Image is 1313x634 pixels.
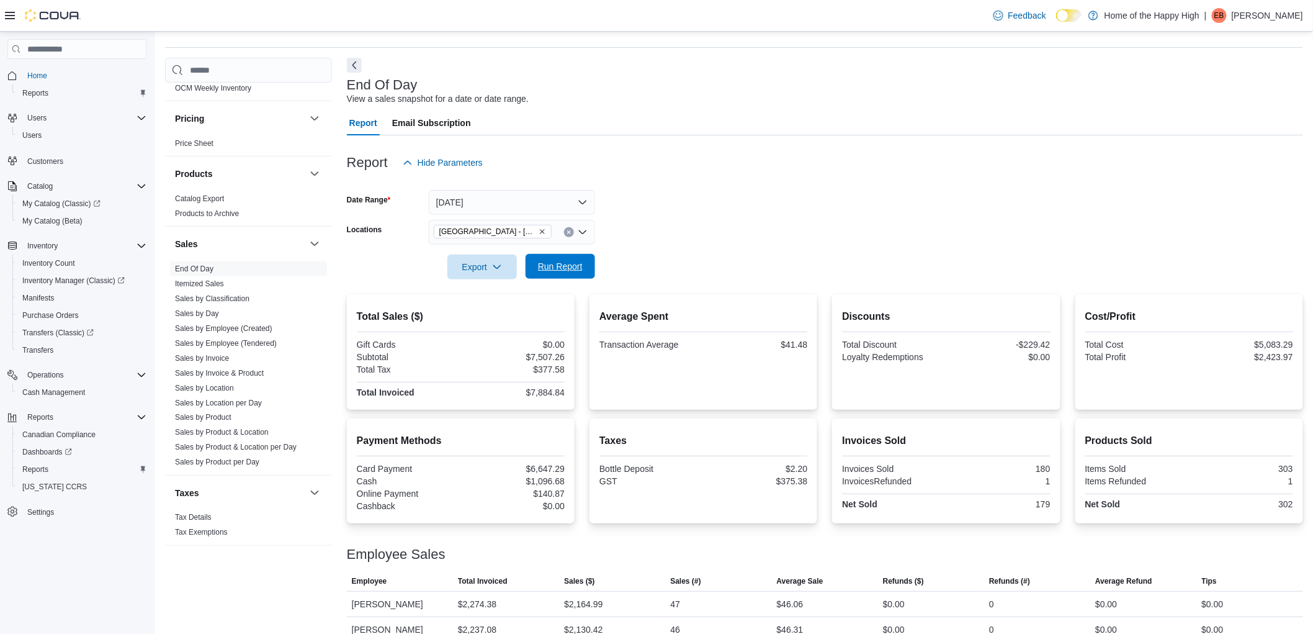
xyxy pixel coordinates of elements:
div: $0.00 [949,352,1051,362]
a: Sales by Product [175,414,231,422]
div: $377.58 [463,365,565,374]
a: Sales by Location [175,384,234,392]
button: Purchase Orders [12,307,151,324]
div: Total Tax [357,365,459,374]
span: Run Report [538,260,583,273]
button: Taxes [307,486,322,500]
label: Locations [347,225,382,235]
span: Reports [17,462,146,477]
span: EB [1214,8,1224,23]
button: My Catalog (Beta) [12,212,151,230]
button: Cash Management [12,384,151,401]
span: My Catalog (Beta) [22,216,83,226]
span: Sales by Employee (Tendered) [175,338,277,348]
span: Tips [1202,576,1217,586]
span: Sales by Location [175,383,234,393]
div: -$229.42 [949,340,1051,350]
div: $41.48 [706,340,808,350]
span: Reports [22,88,48,98]
input: Dark Mode [1056,9,1082,22]
div: 180 [949,464,1051,474]
span: Manifests [22,293,54,303]
span: Canadian Compliance [17,427,146,442]
p: Home of the Happy High [1105,8,1199,23]
div: Taxes [165,510,332,545]
div: $6,647.29 [463,464,565,474]
span: Users [22,111,146,125]
span: Sales ($) [564,576,594,586]
span: Reports [27,412,53,422]
a: [US_STATE] CCRS [17,479,92,494]
h2: Average Spent [599,309,807,324]
button: Pricing [175,112,305,125]
a: Sales by Day [175,309,219,318]
button: Canadian Compliance [12,426,151,443]
h2: Discounts [842,309,1050,324]
button: Pricing [307,111,322,126]
strong: Total Invoiced [357,387,415,397]
div: $2.20 [706,464,808,474]
a: Cash Management [17,385,90,400]
a: Itemized Sales [175,279,224,288]
a: Home [22,68,52,83]
button: Inventory [2,237,151,255]
div: Invoices Sold [842,464,944,474]
span: Hide Parameters [418,156,483,169]
a: Manifests [17,291,59,306]
span: My Catalog (Beta) [17,214,146,229]
h3: End Of Day [347,78,418,93]
span: Customers [22,153,146,168]
h2: Taxes [599,433,807,448]
a: Customers [22,154,68,169]
div: 1 [1191,476,1293,486]
span: Cash Management [22,387,85,397]
div: 1 [949,476,1051,486]
a: My Catalog (Beta) [17,214,87,229]
a: Sales by Product & Location per Day [175,443,297,452]
p: [PERSON_NAME] [1232,8,1303,23]
span: Sales by Classification [175,294,249,304]
button: Users [22,111,52,125]
span: Catalog Export [175,194,224,204]
h2: Total Sales ($) [357,309,565,324]
a: End Of Day [175,265,213,273]
span: Sales by Day [175,309,219,319]
span: Total Invoiced [458,576,508,586]
button: Settings [2,503,151,521]
button: Sales [175,238,305,250]
div: [PERSON_NAME] [347,592,453,617]
div: View a sales snapshot for a date or date range. [347,93,529,106]
a: Feedback [988,3,1051,28]
span: Sales by Invoice & Product [175,368,264,378]
a: Tax Details [175,514,212,522]
a: Inventory Manager (Classic) [12,272,151,289]
a: Inventory Count [17,256,80,271]
a: Products to Archive [175,209,239,218]
span: Reports [22,410,146,425]
a: Transfers (Classic) [12,324,151,342]
span: Average Refund [1095,576,1152,586]
div: $2,274.38 [458,597,496,612]
span: Operations [22,368,146,383]
div: Sales [165,261,332,475]
span: Catalog [27,181,53,191]
div: $1,096.68 [463,476,565,486]
span: Purchase Orders [22,310,79,320]
button: Transfers [12,342,151,359]
span: Sales by Product & Location per Day [175,443,297,453]
span: Home [22,68,146,83]
button: Clear input [564,227,574,237]
div: $0.00 [1095,597,1117,612]
button: Catalog [22,179,58,194]
button: Run Report [526,254,595,279]
span: Sales by Invoice [175,353,229,363]
span: Inventory [27,241,58,251]
button: Inventory Count [12,255,151,272]
a: Inventory Manager (Classic) [17,273,130,288]
div: Items Sold [1085,464,1187,474]
div: $5,083.29 [1191,340,1293,350]
div: Subtotal [357,352,459,362]
nav: Complex example [7,61,146,553]
span: Dashboards [22,447,72,457]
